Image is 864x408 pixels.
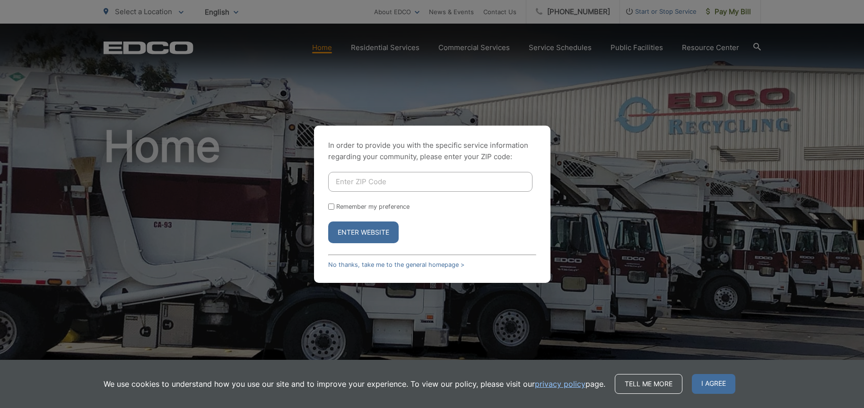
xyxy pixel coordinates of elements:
[328,140,536,162] p: In order to provide you with the specific service information regarding your community, please en...
[692,374,735,394] span: I agree
[328,172,532,192] input: Enter ZIP Code
[328,221,399,243] button: Enter Website
[104,378,605,390] p: We use cookies to understand how you use our site and to improve your experience. To view our pol...
[535,378,585,390] a: privacy policy
[328,261,464,268] a: No thanks, take me to the general homepage >
[336,203,410,210] label: Remember my preference
[615,374,682,394] a: Tell me more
